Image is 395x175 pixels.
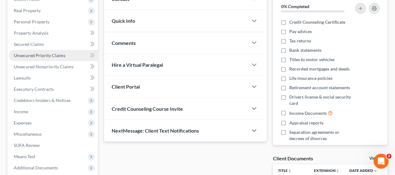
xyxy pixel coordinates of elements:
[14,109,28,114] span: Income
[14,131,42,137] span: Miscellaneous
[9,72,98,84] a: Lawsuits
[289,28,312,35] span: Pay advices
[289,120,323,126] span: Appraisal reports
[112,128,199,134] span: NextMessage: Client Text Notifications
[14,64,73,69] span: Unsecured Nonpriority Claims
[281,4,309,9] strong: 0% Completed
[14,98,71,103] span: Codebtors Insiders & Notices
[289,85,350,91] span: Retirement account statements
[112,106,183,112] span: Credit Counseling Course Invite
[9,50,98,61] a: Unsecured Priority Claims
[289,94,353,106] span: Drivers license & social security card
[289,47,322,53] span: Bank statements
[374,154,389,169] iframe: Intercom live chat
[14,75,31,80] span: Lawsuits
[288,169,291,173] i: unfold_more
[289,38,311,44] span: Tax returns
[14,143,40,148] span: SOFA Review
[9,27,98,39] a: Property Analysis
[349,168,377,173] a: Date Added expand_more
[14,41,44,47] span: Secured Claims
[289,66,350,72] span: Recorded mortgages and deeds
[336,169,339,173] i: unfold_more
[9,39,98,50] a: Secured Claims
[112,62,163,68] span: Hire a Virtual Paralegal
[112,18,135,24] span: Quick Info
[14,19,49,24] span: Personal Property
[14,165,58,170] span: Additional Documents
[387,154,392,159] span: 2
[374,169,377,173] i: expand_more
[369,156,385,161] a: View All
[14,8,41,13] span: Real Property
[112,84,140,90] span: Client Portal
[278,168,291,173] a: Titleunfold_more
[14,154,35,159] span: Means Test
[289,129,353,142] span: Separation agreements or decrees of divorces
[273,155,313,162] div: Client Documents
[14,120,32,125] span: Expenses
[9,61,98,72] a: Unsecured Nonpriority Claims
[112,40,136,46] span: Comments
[9,84,98,95] a: Executory Contracts
[289,110,327,116] span: Income Documents
[14,30,48,36] span: Property Analysis
[289,19,345,25] span: Credit Counseling Certificate
[314,168,339,173] a: Extensionunfold_more
[289,75,332,81] span: Life insurance policies
[9,140,98,151] a: SOFA Review
[289,56,335,63] span: Titles to motor vehicles
[14,53,65,58] span: Unsecured Priority Claims
[14,86,54,92] span: Executory Contracts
